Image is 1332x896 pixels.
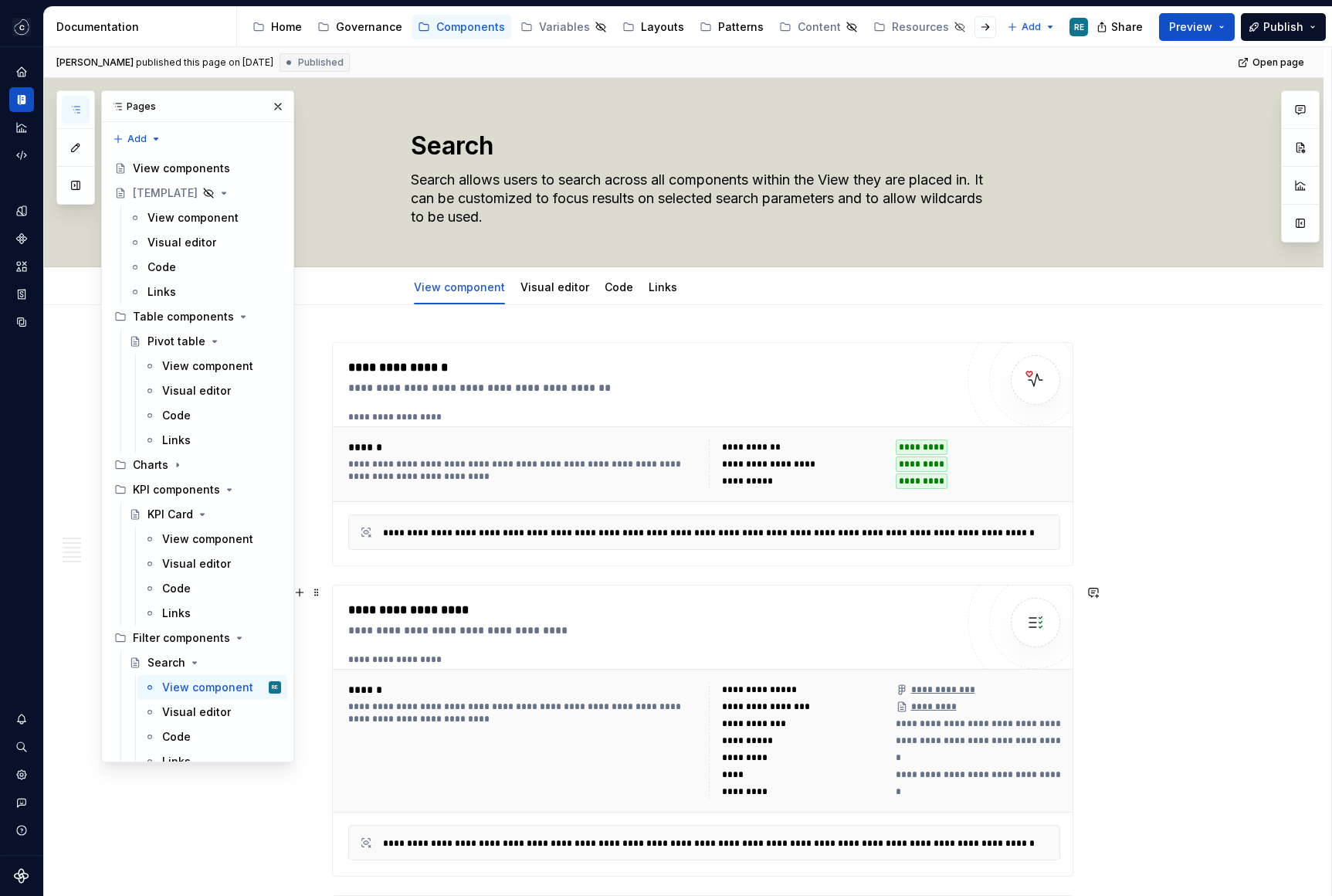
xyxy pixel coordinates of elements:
[9,790,34,815] button: Contact support
[9,59,34,84] a: Home
[336,19,402,35] div: Governance
[137,725,287,749] a: Code
[137,527,287,552] a: View component
[272,680,278,695] div: RE
[414,280,505,294] a: View component
[539,19,590,35] div: Variables
[123,280,287,304] a: Links
[123,502,287,527] a: KPI Card
[147,235,216,250] div: Visual editor
[137,354,287,378] a: View component
[102,91,293,122] div: Pages
[137,749,287,774] a: Links
[162,433,191,448] div: Links
[137,601,287,626] a: Links
[641,19,684,35] div: Layouts
[514,270,595,303] div: Visual editor
[123,650,287,675] a: Search
[246,12,999,42] div: Page tree
[1022,21,1041,33] span: Add
[123,329,287,354] a: Pivot table
[162,531,253,547] div: View component
[9,762,34,787] a: Settings
[1241,13,1326,41] button: Publish
[133,161,230,176] div: View components
[56,56,134,69] span: [PERSON_NAME]
[520,280,589,294] a: Visual editor
[9,254,34,279] a: Assets
[123,230,287,255] a: Visual editor
[1074,21,1084,33] div: RE
[605,280,633,294] a: Code
[136,56,273,69] div: published this page on [DATE]
[147,284,176,300] div: Links
[773,15,864,39] a: Content
[311,15,408,39] a: Governance
[147,507,193,522] div: KPI Card
[162,408,191,423] div: Code
[147,210,239,226] div: View component
[162,680,253,695] div: View component
[133,457,168,473] div: Charts
[137,552,287,576] a: Visual editor
[408,270,511,303] div: View component
[14,868,29,884] svg: Supernova Logo
[147,334,205,349] div: Pivot table
[137,378,287,403] a: Visual editor
[9,735,34,759] div: Search ⌘K
[133,309,234,324] div: Table components
[56,19,230,35] div: Documentation
[514,15,613,39] a: Variables
[9,310,34,334] a: Data sources
[867,15,972,39] a: Resources
[9,143,34,168] a: Code automation
[718,19,764,35] div: Patterns
[162,358,253,374] div: View component
[649,280,677,294] a: Links
[1089,13,1153,41] button: Share
[408,127,991,165] textarea: Search
[642,270,683,303] div: Links
[108,128,166,150] button: Add
[137,675,287,700] a: View componentRE
[9,199,34,223] a: Design tokens
[598,270,639,303] div: Code
[162,704,231,720] div: Visual editor
[298,56,344,69] span: Published
[412,15,511,39] a: Components
[108,156,287,181] a: View components
[1263,19,1303,35] span: Publish
[9,115,34,140] a: Analytics
[436,19,505,35] div: Components
[162,383,231,399] div: Visual editor
[137,576,287,601] a: Code
[1111,19,1143,35] span: Share
[162,729,191,745] div: Code
[123,255,287,280] a: Code
[127,133,147,145] span: Add
[9,87,34,112] div: Documentation
[1233,52,1311,73] a: Open page
[1002,16,1060,38] button: Add
[246,15,308,39] a: Home
[108,453,287,477] div: Charts
[137,403,287,428] a: Code
[162,606,191,621] div: Links
[693,15,770,39] a: Patterns
[9,282,34,307] a: Storybook stories
[1169,19,1212,35] span: Preview
[9,226,34,251] div: Components
[162,556,231,572] div: Visual editor
[108,477,287,502] div: KPI components
[133,482,220,497] div: KPI components
[133,185,198,201] div: [TEMPLATE]
[162,581,191,596] div: Code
